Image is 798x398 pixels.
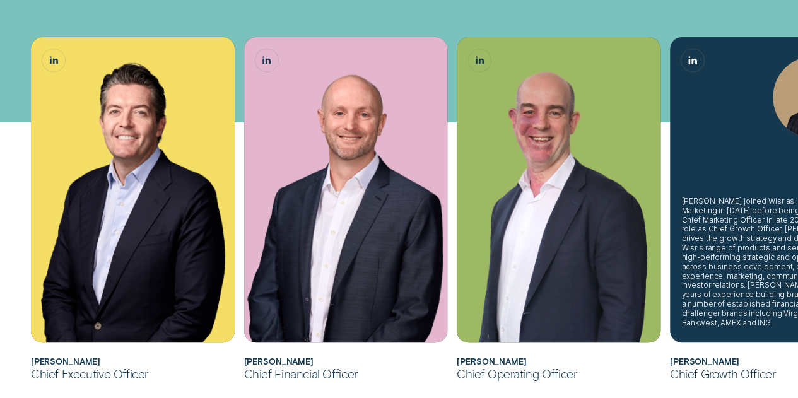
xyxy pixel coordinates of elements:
h2: Sam Harding [457,357,660,366]
h2: Andrew Goodwin [31,357,235,366]
div: Andrew Goodwin, Chief Executive Officer [31,37,235,342]
h2: Matthew Lewis [244,357,448,366]
div: Chief Operating Officer [457,366,660,382]
img: Andrew Goodwin [31,37,235,342]
img: Sam Harding [457,37,660,342]
a: Sam Harding, Chief Operating Officer LinkedIn button [469,49,491,72]
a: Matthew Lewis, Chief Financial Officer LinkedIn button [255,49,278,72]
a: Andrew Goodwin, Chief Executive Officer LinkedIn button [42,49,65,72]
div: Chief Executive Officer [31,366,235,382]
div: Chief Financial Officer [244,366,448,382]
a: James Goodwin, Chief Growth Officer LinkedIn button [681,49,704,72]
div: Sam Harding, Chief Operating Officer [457,37,660,342]
img: Matthew Lewis [244,37,448,342]
div: Matthew Lewis, Chief Financial Officer [244,37,448,342]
